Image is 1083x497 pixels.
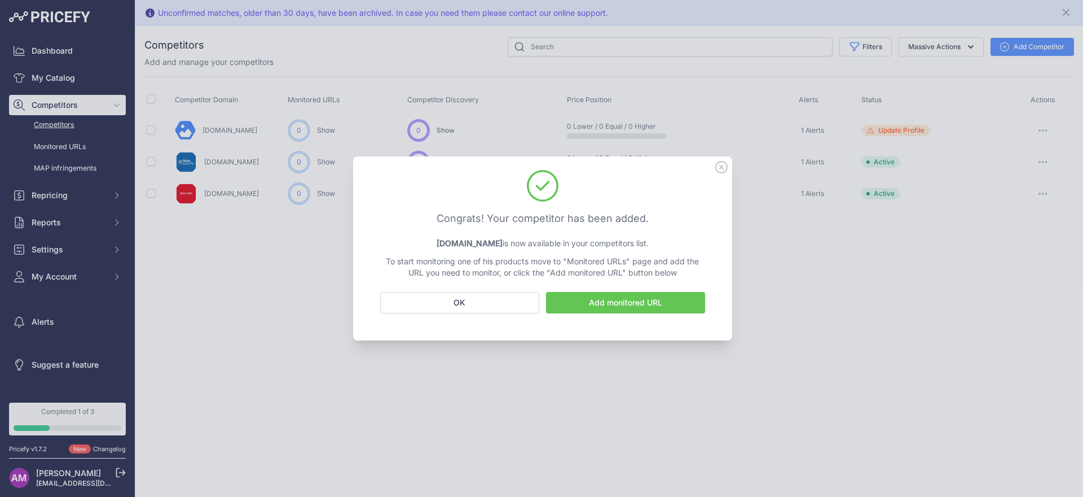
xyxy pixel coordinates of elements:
[380,256,705,278] p: To start monitoring one of his products move to "Monitored URLs" page and add the URL you need to...
[380,292,539,313] button: OK
[380,238,705,249] p: is now available in your competitors list.
[546,292,705,313] a: Add monitored URL
[380,211,705,226] h3: Congrats! Your competitor has been added.
[437,238,503,248] strong: [DOMAIN_NAME]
